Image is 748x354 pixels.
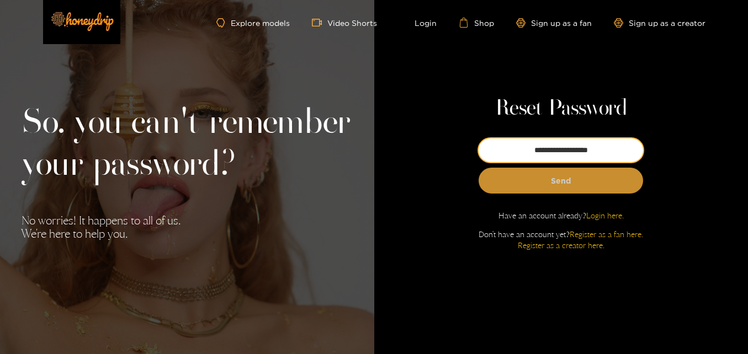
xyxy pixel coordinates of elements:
[498,210,624,221] p: Have an account already?
[22,214,353,240] p: No worries! It happens to all of us. We're here to help you.
[518,240,604,250] a: Register as a creator here.
[479,168,643,194] button: Send
[312,18,327,28] span: video-camera
[614,18,705,28] a: Sign up as a creator
[312,18,377,28] a: Video Shorts
[216,18,289,28] a: Explore models
[479,229,643,251] p: Don't have an account yet?
[22,103,353,186] h2: So, you can't remember your password?
[586,211,624,220] a: Login here.
[570,229,643,239] a: Register as a fan here.
[495,95,627,122] h1: Reset Password
[516,18,592,28] a: Sign up as a fan
[459,18,494,28] a: Shop
[399,18,437,28] a: Login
